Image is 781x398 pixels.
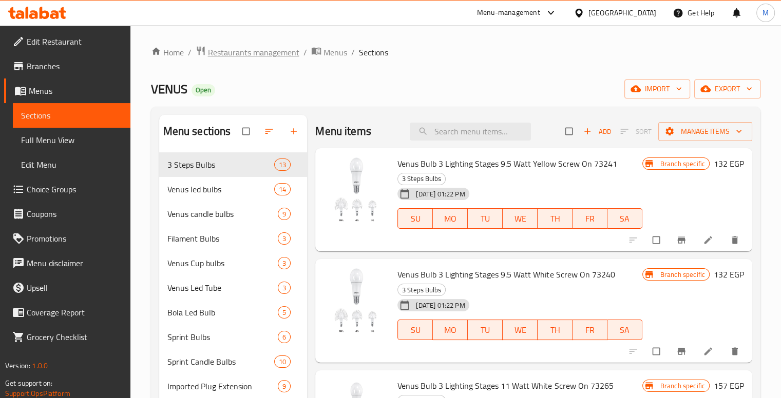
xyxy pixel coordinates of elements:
[670,340,695,363] button: Branch-specific-item
[4,54,130,78] a: Branches
[167,331,278,343] span: Sprint Bulbs
[612,323,638,337] span: SA
[167,306,278,319] span: Bola Led Bulb
[437,211,464,226] span: MO
[278,257,291,269] div: items
[4,29,130,54] a: Edit Restaurant
[656,270,709,280] span: Branch specific
[27,60,122,72] span: Branches
[27,35,122,48] span: Edit Restaurant
[167,208,278,220] span: Venus candle bulbs
[311,46,347,59] a: Menus
[167,257,278,269] span: Venus Cup bulbs
[21,158,122,171] span: Edit Menu
[192,86,215,94] span: Open
[274,183,291,195] div: items
[167,158,275,171] span: 3 Steps Bulbs
[21,134,122,146] span: Full Menu View
[397,378,613,393] span: Venus Bulb 3 Lighting Stages 11 Watt White Screw On 73265
[723,340,748,363] button: delete
[167,355,275,368] span: Sprint Candle Bulbs
[278,283,290,293] span: 3
[278,382,290,391] span: 9
[503,208,538,229] button: WE
[159,202,308,226] div: Venus candle bulbs9
[13,103,130,128] a: Sections
[624,79,690,98] button: import
[397,156,617,171] span: Venus Bulb 3 Lighting Stages 9.5 Watt Yellow Screw On 73241
[278,332,290,342] span: 6
[278,380,291,392] div: items
[402,323,429,337] span: SU
[163,124,231,139] h2: Menu sections
[656,159,709,169] span: Branch specific
[607,208,642,229] button: SA
[315,124,371,139] h2: Menu items
[32,359,48,372] span: 1.0.0
[167,282,278,294] div: Venus Led Tube
[159,177,308,202] div: Venus led bulbs14
[397,267,615,282] span: Venus Bulb 3 Lighting Stages 9.5 Watt White Screw On 73240
[614,124,658,140] span: Select section first
[468,208,503,229] button: TU
[27,208,122,220] span: Coupons
[588,7,656,18] div: [GEOGRAPHIC_DATA]
[468,320,503,340] button: TU
[4,202,130,226] a: Coupons
[159,152,308,177] div: 3 Steps Bulbs13
[13,152,130,177] a: Edit Menu
[702,83,752,95] span: export
[402,211,429,226] span: SU
[581,124,614,140] span: Add item
[323,46,347,58] span: Menus
[646,230,668,250] span: Select to update
[27,183,122,195] span: Choice Groups
[159,275,308,300] div: Venus Led Tube3
[159,325,308,349] div: Sprint Bulbs6
[397,208,433,229] button: SU
[27,232,122,245] span: Promotions
[398,284,445,296] span: 3 Steps Bulbs
[607,320,642,340] button: SA
[583,126,611,137] span: Add
[703,346,715,356] a: Edit menu item
[433,320,468,340] button: MO
[323,267,389,333] img: Venus Bulb 3 Lighting Stages 9.5 Watt White Screw On 73240
[159,349,308,374] div: Sprint Candle Bulbs10
[612,211,638,226] span: SA
[236,122,258,141] span: Select all sections
[274,158,291,171] div: items
[151,77,187,101] span: VENUS
[542,323,568,337] span: TH
[573,208,607,229] button: FR
[323,156,389,222] img: Venus Bulb 3 Lighting Stages 9.5 Watt Yellow Screw On 73241
[167,232,278,245] span: Filament Bulbs
[27,282,122,294] span: Upsell
[27,331,122,343] span: Grocery Checklist
[27,306,122,319] span: Coverage Report
[694,79,760,98] button: export
[577,323,603,337] span: FR
[167,183,275,195] span: Venus led bulbs
[723,229,748,251] button: delete
[21,109,122,122] span: Sections
[714,156,744,171] h6: 132 EGP
[507,211,534,226] span: WE
[151,46,760,59] nav: breadcrumb
[397,173,446,185] div: 3 Steps Bulbs
[188,46,192,58] li: /
[472,211,499,226] span: TU
[278,209,290,219] span: 9
[159,300,308,325] div: Bola Led Bulb5
[477,7,540,19] div: Menu-management
[275,160,290,170] span: 13
[208,46,299,58] span: Restaurants management
[282,120,307,143] button: Add section
[278,258,290,268] span: 3
[538,320,573,340] button: TH
[670,229,695,251] button: Branch-specific-item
